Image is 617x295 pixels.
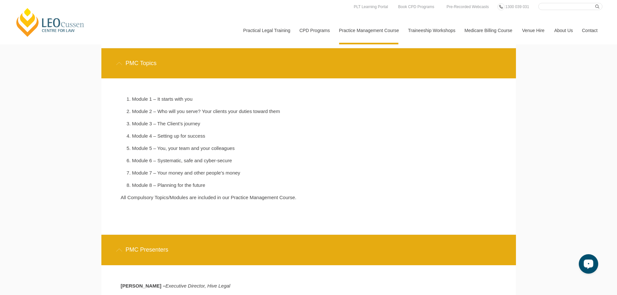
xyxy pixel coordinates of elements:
div: PMC Presenters [101,235,516,265]
li: Module 6 – Systematic, safe and cyber-secure [132,158,330,164]
a: Practice Management Course [334,17,403,44]
a: Practical Legal Training [238,17,295,44]
a: About Us [549,17,577,44]
li: Module 1 – It starts with you [132,96,330,102]
b: [PERSON_NAME] – [121,283,166,289]
p: All Compulsory Topics/Modules are included in our Practice Management Course. [121,195,330,200]
iframe: LiveChat chat widget [574,252,601,279]
a: Book CPD Programs [396,3,436,10]
div: PMC Topics [101,48,516,78]
a: Traineeship Workshops [403,17,460,44]
a: Pre-Recorded Webcasts [445,3,491,10]
li: Module 8 – Planning for the future [132,182,330,188]
li: Module 7 – Your money and other people’s money [132,170,330,176]
li: Module 4 – Setting up for success [132,133,330,139]
a: Contact [577,17,602,44]
a: PLT Learning Portal [352,3,390,10]
a: [PERSON_NAME] Centre for Law [15,7,86,38]
a: Medicare Billing Course [460,17,517,44]
li: Module 2 – Who will you serve? Your clients your duties toward them [132,108,330,114]
li: Module 3 – The Client’s journey [132,121,330,127]
a: CPD Programs [294,17,334,44]
span: 1300 039 031 [505,5,529,9]
li: Module 5 – You, your team and your colleagues [132,145,330,151]
a: 1300 039 031 [504,3,531,10]
a: Venue Hire [517,17,549,44]
i: Executive Director, Hive Legal [166,283,230,289]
